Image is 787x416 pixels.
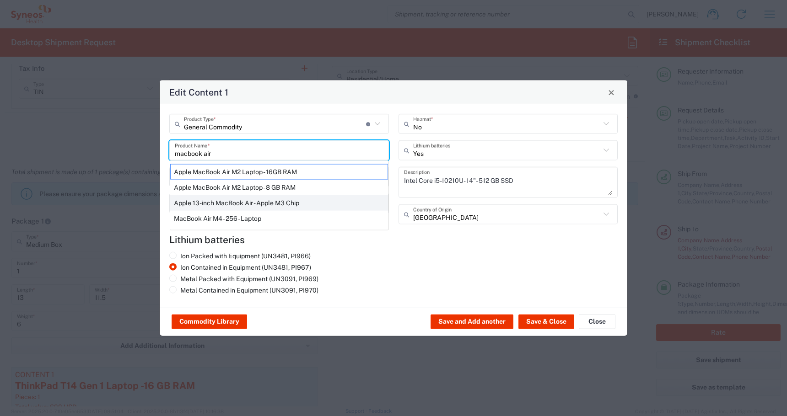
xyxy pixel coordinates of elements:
button: Commodity Library [172,315,247,329]
button: Save and Add another [431,315,513,329]
label: Metal Contained in Equipment (UN3091, PI970) [169,286,318,294]
button: Close [605,86,618,99]
label: Ion Contained in Equipment (UN3481, PI967) [169,263,311,272]
div: Apple MacBook Air M2 Laptop - 8 GB RAM [170,180,388,195]
div: MacBook Air M4 - 256 - Laptop [170,211,388,226]
label: Ion Packed with Equipment (UN3481, PI966) [169,252,311,260]
div: Apple 13-inch MacBook Air - Apple M3 Chip [170,195,388,211]
button: Close [579,315,615,329]
button: Save & Close [518,315,574,329]
label: Metal Packed with Equipment (UN3091, PI969) [169,275,318,283]
h4: Lithium batteries [169,234,618,245]
div: Apple MacBook Air M2 Laptop - 16GB RAM [170,164,388,180]
h4: Edit Content 1 [169,85,228,99]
